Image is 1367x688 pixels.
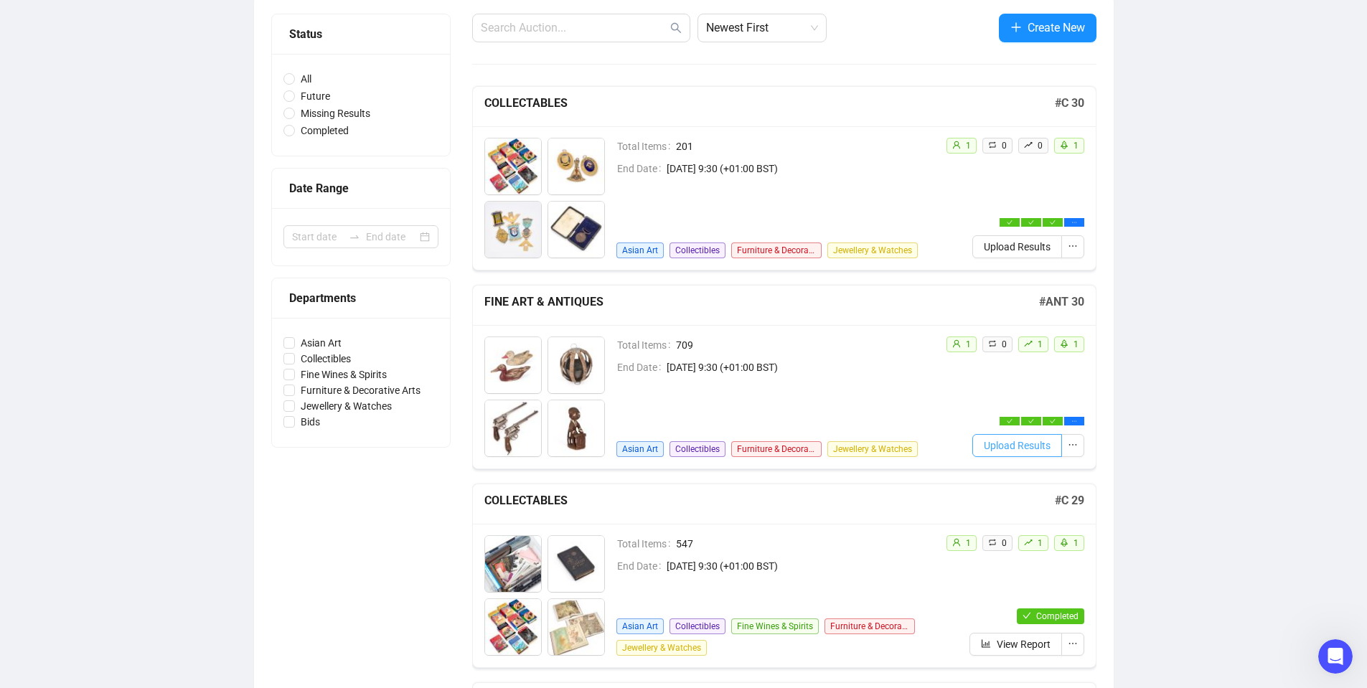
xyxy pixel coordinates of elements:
[289,289,433,307] div: Departments
[481,19,667,37] input: Search Auction...
[1071,418,1077,424] span: ellipsis
[485,599,541,655] img: 3_1.jpg
[484,293,1039,311] h5: FINE ART & ANTIQUES
[999,14,1096,42] button: Create New
[548,202,604,258] img: 4_1.jpg
[952,339,961,348] span: user
[1036,611,1079,621] span: Completed
[1068,638,1078,649] span: ellipsis
[548,536,604,592] img: 2_1.jpg
[1023,611,1031,620] span: check
[1024,339,1033,348] span: rise
[617,536,676,552] span: Total Items
[349,231,360,242] span: swap-right
[1050,220,1056,225] span: check
[1007,220,1013,225] span: check
[472,484,1096,668] a: COLLECTABLES#C 29Total Items547End Date[DATE] 9:30 (+01:00 BST)Asian ArtCollectiblesFine Wines & ...
[1074,538,1079,548] span: 1
[616,640,707,656] span: Jewellery & Watches
[670,22,682,34] span: search
[676,337,934,353] span: 709
[617,359,667,375] span: End Date
[295,351,357,367] span: Collectibles
[667,558,934,574] span: [DATE] 9:30 (+01:00 BST)
[548,400,604,456] img: 4_1.jpg
[988,339,997,348] span: retweet
[825,618,915,634] span: Furniture & Decorative Arts
[289,179,433,197] div: Date Range
[1318,639,1353,674] iframe: Intercom live chat
[485,400,541,456] img: 3_1.jpg
[548,337,604,393] img: 2_1.jpg
[1010,22,1022,33] span: plus
[1074,141,1079,151] span: 1
[1024,141,1033,149] span: rise
[292,229,343,245] input: Start date
[1038,141,1043,151] span: 0
[616,242,664,258] span: Asian Art
[670,441,725,457] span: Collectibles
[966,141,971,151] span: 1
[616,441,664,457] span: Asian Art
[1038,339,1043,349] span: 1
[295,105,376,121] span: Missing Results
[295,367,393,382] span: Fine Wines & Spirits
[952,538,961,547] span: user
[706,14,818,42] span: Newest First
[1074,339,1079,349] span: 1
[984,438,1051,453] span: Upload Results
[972,434,1062,457] button: Upload Results
[1028,19,1085,37] span: Create New
[1055,492,1084,509] h5: # C 29
[484,95,1055,112] h5: COLLECTABLES
[1055,95,1084,112] h5: # C 30
[617,161,667,176] span: End Date
[676,138,934,154] span: 201
[1002,339,1007,349] span: 0
[1050,418,1056,424] span: check
[981,638,991,649] span: bar-chart
[295,123,354,138] span: Completed
[1007,418,1013,424] span: check
[1060,538,1068,547] span: rocket
[295,71,317,87] span: All
[472,86,1096,270] a: COLLECTABLES#C 30Total Items201End Date[DATE] 9:30 (+01:00 BST)Asian ArtCollectiblesFurniture & D...
[1071,220,1077,225] span: ellipsis
[1068,241,1078,251] span: ellipsis
[617,337,676,353] span: Total Items
[952,141,961,149] span: user
[295,414,326,430] span: Bids
[667,161,934,176] span: [DATE] 9:30 (+01:00 BST)
[295,382,426,398] span: Furniture & Decorative Arts
[548,138,604,194] img: 2_1.jpg
[1028,220,1034,225] span: check
[988,141,997,149] span: retweet
[485,337,541,393] img: 1_1.jpg
[731,441,822,457] span: Furniture & Decorative Arts
[485,202,541,258] img: 3_1.jpg
[366,229,417,245] input: End date
[984,239,1051,255] span: Upload Results
[349,231,360,242] span: to
[295,398,398,414] span: Jewellery & Watches
[969,633,1062,656] button: View Report
[670,242,725,258] span: Collectibles
[484,492,1055,509] h5: COLLECTABLES
[676,536,934,552] span: 547
[966,538,971,548] span: 1
[997,636,1051,652] span: View Report
[1002,141,1007,151] span: 0
[667,359,934,375] span: [DATE] 9:30 (+01:00 BST)
[295,88,336,104] span: Future
[1028,418,1034,424] span: check
[617,558,667,574] span: End Date
[295,335,347,351] span: Asian Art
[1002,538,1007,548] span: 0
[289,25,433,43] div: Status
[617,138,676,154] span: Total Items
[670,618,725,634] span: Collectibles
[966,339,971,349] span: 1
[616,618,664,634] span: Asian Art
[972,235,1062,258] button: Upload Results
[472,285,1096,469] a: FINE ART & ANTIQUES#ANT 30Total Items709End Date[DATE] 9:30 (+01:00 BST)Asian ArtCollectiblesFurn...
